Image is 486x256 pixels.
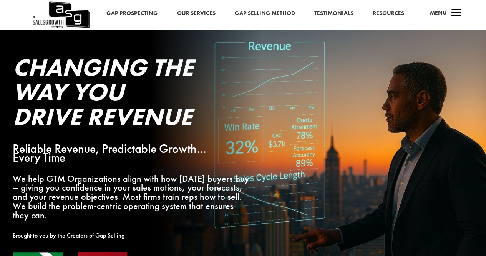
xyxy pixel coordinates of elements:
[235,8,295,18] a: Gap Selling Method
[13,174,251,220] p: We help GTM Organizations align with how [DATE] buyers buy – giving you confidence in your sales ...
[13,55,251,133] h2: Changing the Way You Drive Revenue
[13,144,251,163] p: Reliable Revenue, Predictable Growth…Every Time
[106,8,158,18] a: Gap Prospecting
[449,6,464,21] span: a
[373,8,404,18] a: Resources
[430,9,447,17] span: Menu
[177,8,216,18] a: Our Services
[314,8,353,18] a: Testimonials
[13,231,251,240] p: Brought to you by the Creators of Gap Selling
